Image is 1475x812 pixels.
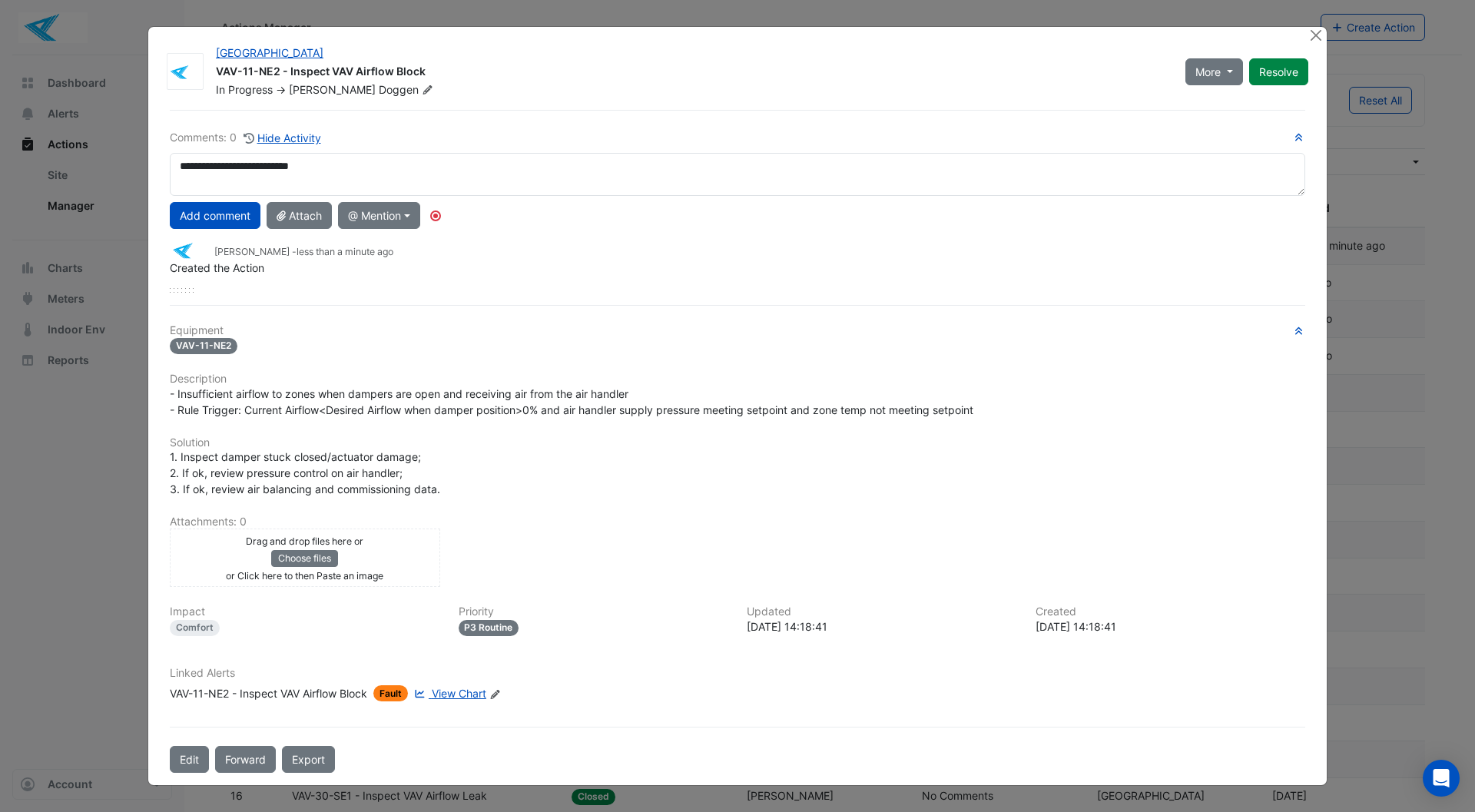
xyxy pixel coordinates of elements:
[214,245,393,259] small: [PERSON_NAME] -
[170,746,209,773] button: Edit
[747,605,1017,618] h6: Updated
[271,550,338,567] button: Choose files
[215,746,276,773] button: Forward
[297,246,393,257] span: 2025-08-28 14:18:41
[170,261,264,274] span: Created the Action
[373,685,408,701] span: Fault
[216,46,323,59] a: [GEOGRAPHIC_DATA]
[170,667,1305,680] h6: Linked Alerts
[170,242,208,259] img: Envar Service
[170,685,367,701] div: VAV-11-NE2 - Inspect VAV Airflow Block
[379,82,436,98] span: Doggen
[170,620,220,636] div: Comfort
[170,129,322,147] div: Comments: 0
[1036,618,1306,635] div: [DATE] 14:18:41
[170,515,1305,529] h6: Attachments: 0
[267,202,332,229] button: Attach
[459,620,519,636] div: P3 Routine
[170,450,440,495] span: 1. Inspect damper stuck closed/actuator damage; 2. If ok, review pressure control on air handler;...
[243,129,322,147] button: Hide Activity
[170,338,237,354] span: VAV-11-NE2
[170,202,260,229] button: Add comment
[282,746,335,773] a: Export
[216,64,1167,82] div: VAV-11-NE2 - Inspect VAV Airflow Block
[170,324,1305,337] h6: Equipment
[226,570,383,582] small: or Click here to then Paste an image
[489,688,501,700] fa-icon: Edit Linked Alerts
[1185,58,1243,85] button: More
[1036,605,1306,618] h6: Created
[338,202,420,229] button: @ Mention
[167,65,203,80] img: Envar Service
[170,436,1305,449] h6: Solution
[411,685,486,701] a: View Chart
[170,387,973,416] span: - Insufficient airflow to zones when dampers are open and receiving air from the air handler - Ru...
[1249,58,1308,85] button: Resolve
[170,605,440,618] h6: Impact
[432,687,486,700] span: View Chart
[289,83,376,96] span: [PERSON_NAME]
[1308,27,1324,43] button: Close
[429,209,442,223] div: Tooltip anchor
[747,618,1017,635] div: [DATE] 14:18:41
[459,605,729,618] h6: Priority
[216,83,273,96] span: In Progress
[1423,760,1460,797] div: Open Intercom Messenger
[1195,64,1221,80] span: More
[276,83,286,96] span: ->
[170,373,1305,386] h6: Description
[246,535,363,547] small: Drag and drop files here or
